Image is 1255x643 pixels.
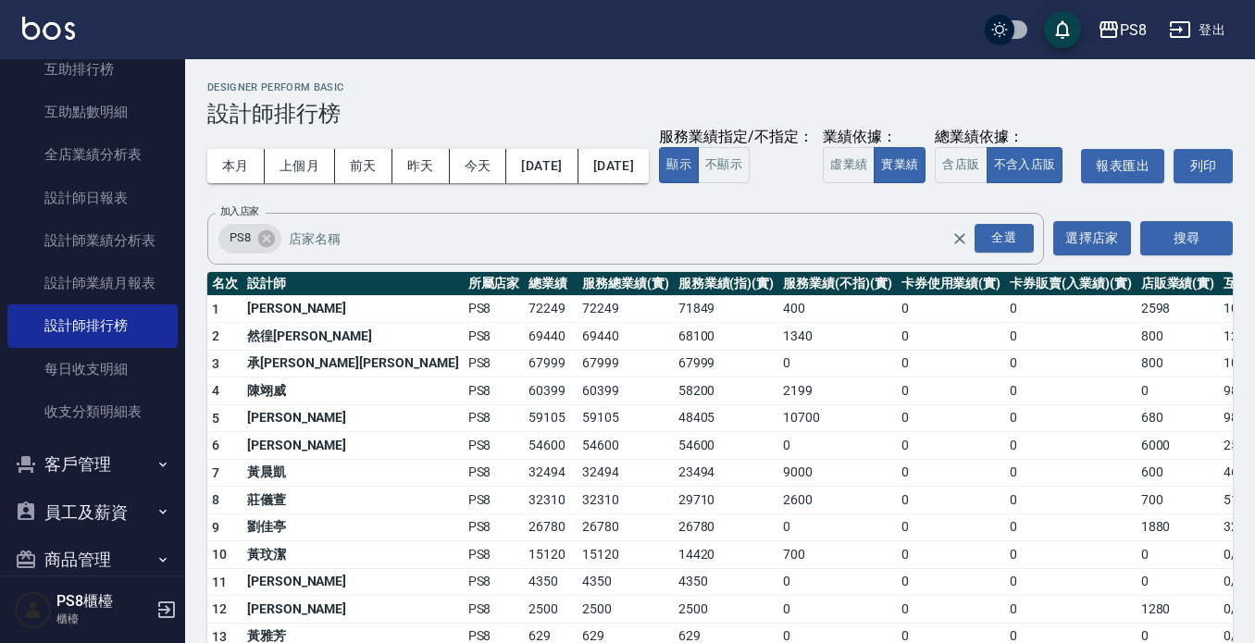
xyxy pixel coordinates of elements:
[7,536,178,584] button: 商品管理
[935,128,1072,147] div: 總業績依據：
[464,404,525,432] td: PS8
[659,128,814,147] div: 服務業績指定/不指定：
[1005,295,1136,323] td: 0
[823,128,926,147] div: 業績依據：
[778,272,896,296] th: 服務業績(不指)(實)
[1005,404,1136,432] td: 0
[578,350,674,377] td: 67999
[242,487,464,514] td: 莊儀萱
[1137,432,1220,460] td: 6000
[242,350,464,377] td: 承[PERSON_NAME][PERSON_NAME]
[578,432,674,460] td: 54600
[1137,295,1220,323] td: 2598
[218,229,262,247] span: PS8
[778,350,896,377] td: 0
[212,520,219,535] span: 9
[7,177,178,219] a: 設計師日報表
[674,541,779,569] td: 14420
[242,541,464,569] td: 黃玟潔
[897,404,1006,432] td: 0
[15,591,52,628] img: Person
[778,513,896,541] td: 0
[212,328,219,343] span: 2
[947,226,973,252] button: Clear
[242,295,464,323] td: [PERSON_NAME]
[897,323,1006,351] td: 0
[1053,221,1131,255] button: 選擇店家
[56,611,151,627] p: 櫃檯
[578,149,649,183] button: [DATE]
[464,513,525,541] td: PS8
[242,377,464,405] td: 陳翊威
[242,459,464,487] td: 黃晨凱
[578,295,674,323] td: 72249
[464,568,525,596] td: PS8
[578,377,674,405] td: 60399
[674,568,779,596] td: 4350
[987,147,1063,183] button: 不含入店販
[1005,513,1136,541] td: 0
[464,596,525,624] td: PS8
[524,404,578,432] td: 59105
[524,568,578,596] td: 4350
[778,323,896,351] td: 1340
[1137,568,1220,596] td: 0
[7,440,178,488] button: 客戶管理
[778,541,896,569] td: 700
[674,272,779,296] th: 服務業績(指)(實)
[674,432,779,460] td: 54600
[7,133,178,176] a: 全店業績分析表
[524,596,578,624] td: 2500
[1137,377,1220,405] td: 0
[897,377,1006,405] td: 0
[220,204,259,218] label: 加入店家
[674,377,779,405] td: 58200
[778,377,896,405] td: 2199
[242,568,464,596] td: [PERSON_NAME]
[524,295,578,323] td: 72249
[524,432,578,460] td: 54600
[578,272,674,296] th: 服務總業績(實)
[1005,541,1136,569] td: 0
[524,487,578,514] td: 32310
[212,465,219,480] span: 7
[464,323,525,351] td: PS8
[212,383,219,398] span: 4
[506,149,578,183] button: [DATE]
[207,272,242,296] th: 名次
[578,404,674,432] td: 59105
[578,513,674,541] td: 26780
[897,568,1006,596] td: 0
[578,568,674,596] td: 4350
[1090,11,1154,49] button: PS8
[674,596,779,624] td: 2500
[674,513,779,541] td: 26780
[1137,459,1220,487] td: 600
[464,459,525,487] td: PS8
[971,220,1038,256] button: Open
[897,541,1006,569] td: 0
[1137,272,1220,296] th: 店販業績(實)
[1137,596,1220,624] td: 1280
[778,596,896,624] td: 0
[897,432,1006,460] td: 0
[897,596,1006,624] td: 0
[778,459,896,487] td: 9000
[1137,404,1220,432] td: 680
[7,48,178,91] a: 互助排行榜
[874,147,926,183] button: 實業績
[524,513,578,541] td: 26780
[1005,272,1136,296] th: 卡券販賣(入業績)(實)
[1137,487,1220,514] td: 700
[578,541,674,569] td: 15120
[7,219,178,262] a: 設計師業績分析表
[674,404,779,432] td: 48405
[1140,221,1233,255] button: 搜尋
[778,487,896,514] td: 2600
[464,432,525,460] td: PS8
[265,149,335,183] button: 上個月
[524,541,578,569] td: 15120
[897,295,1006,323] td: 0
[1081,149,1164,183] a: 報表匯出
[392,149,450,183] button: 昨天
